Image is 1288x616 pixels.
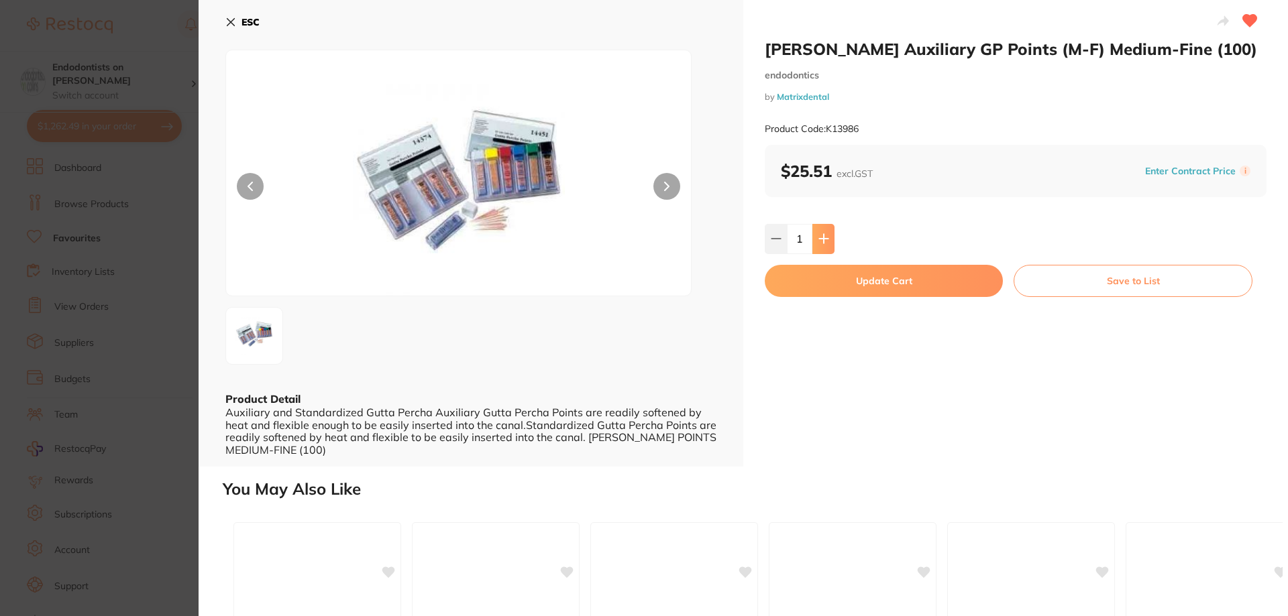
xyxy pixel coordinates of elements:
[777,91,829,102] a: Matrixdental
[765,265,1003,297] button: Update Cart
[225,11,260,34] button: ESC
[765,70,1267,81] small: endodontics
[225,392,301,406] b: Product Detail
[230,312,278,360] img: MzAweDMwMC5qcGc
[223,480,1283,499] h2: You May Also Like
[1141,165,1240,178] button: Enter Contract Price
[241,16,260,28] b: ESC
[765,92,1267,102] small: by
[1014,265,1252,297] button: Save to List
[837,168,873,180] span: excl. GST
[225,406,716,456] div: Auxiliary and Standardized Gutta Percha Auxiliary Gutta Percha Points are readily softened by hea...
[319,84,598,296] img: MzAweDMwMC5qcGc
[765,39,1267,59] h2: [PERSON_NAME] Auxiliary GP Points (M-F) Medium-Fine (100)
[1240,166,1250,176] label: i
[781,161,873,181] b: $25.51
[765,123,859,135] small: Product Code: K13986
